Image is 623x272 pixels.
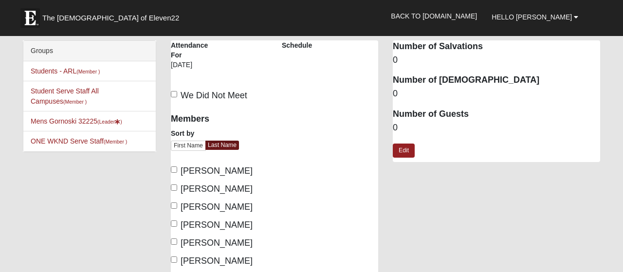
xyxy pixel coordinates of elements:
[181,184,253,194] span: [PERSON_NAME]
[393,144,415,158] a: Edit
[104,139,127,145] small: (Member )
[171,91,177,97] input: We Did Not Meet
[97,119,122,125] small: (Leader )
[205,141,239,150] a: Last Name
[31,117,122,125] a: Mens Gornoski 32225(Leader)
[171,40,212,60] label: Attendance For
[181,91,247,100] span: We Did Not Meet
[171,166,177,173] input: [PERSON_NAME]
[181,220,253,230] span: [PERSON_NAME]
[181,202,253,212] span: [PERSON_NAME]
[171,141,206,151] a: First Name
[20,8,40,28] img: Eleven22 logo
[31,87,99,105] a: Student Serve Staff All Campuses(Member )
[393,74,600,87] dt: Number of [DEMOGRAPHIC_DATA]
[393,40,600,53] dt: Number of Salvations
[393,122,600,134] dd: 0
[23,41,156,61] div: Groups
[393,108,600,121] dt: Number of Guests
[31,137,127,145] a: ONE WKND Serve Staff(Member )
[492,13,572,21] span: Hello [PERSON_NAME]
[63,99,87,105] small: (Member )
[393,88,600,100] dd: 0
[171,202,177,209] input: [PERSON_NAME]
[171,220,177,227] input: [PERSON_NAME]
[393,54,600,67] dd: 0
[181,238,253,248] span: [PERSON_NAME]
[31,67,100,75] a: Students - ARL(Member )
[484,5,586,29] a: Hello [PERSON_NAME]
[282,40,312,50] label: Schedule
[16,3,210,28] a: The [DEMOGRAPHIC_DATA] of Eleven22
[42,13,179,23] span: The [DEMOGRAPHIC_DATA] of Eleven22
[171,128,194,138] label: Sort by
[171,114,267,125] h4: Members
[384,4,484,28] a: Back to [DOMAIN_NAME]
[76,69,100,74] small: (Member )
[181,166,253,176] span: [PERSON_NAME]
[171,184,177,191] input: [PERSON_NAME]
[171,60,212,76] div: [DATE]
[171,238,177,245] input: [PERSON_NAME]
